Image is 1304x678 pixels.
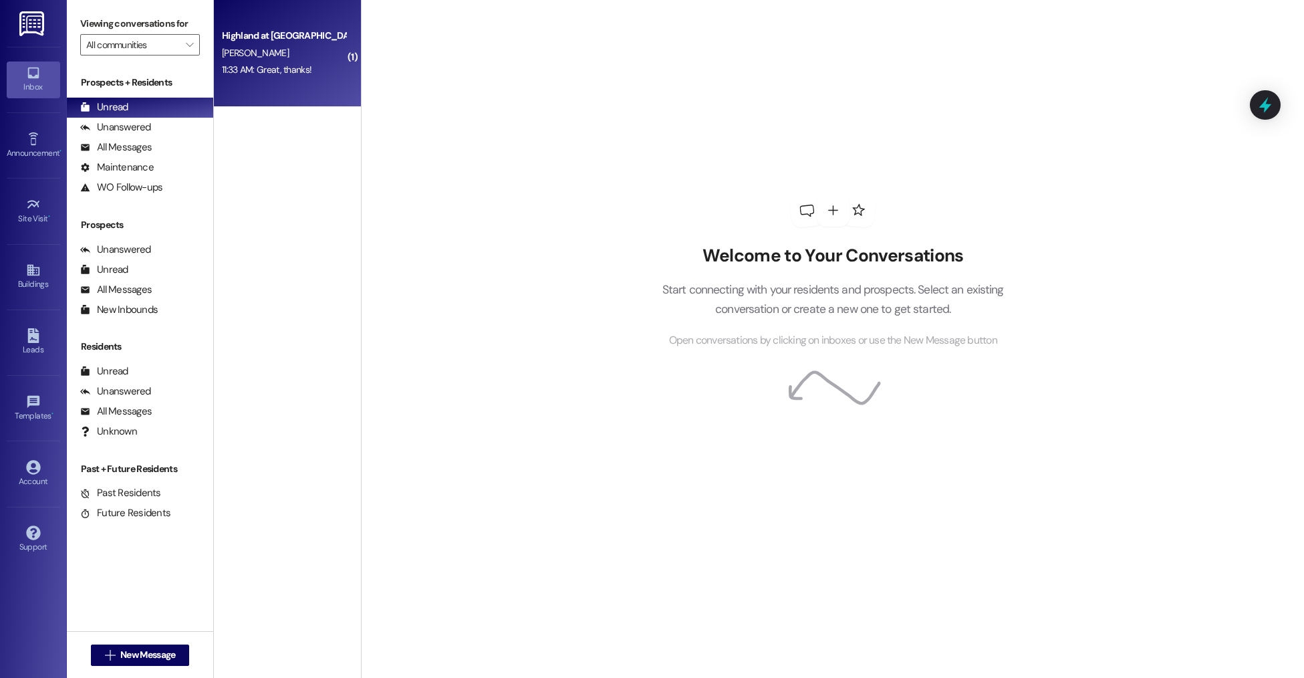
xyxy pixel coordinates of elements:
[222,29,346,43] div: Highland at [GEOGRAPHIC_DATA]
[80,120,151,134] div: Unanswered
[80,243,151,257] div: Unanswered
[80,486,161,500] div: Past Residents
[67,462,213,476] div: Past + Future Residents
[19,11,47,36] img: ResiDesk Logo
[642,245,1024,267] h2: Welcome to Your Conversations
[7,456,60,492] a: Account
[80,425,137,439] div: Unknown
[51,409,53,419] span: •
[222,47,289,59] span: [PERSON_NAME]
[67,76,213,90] div: Prospects + Residents
[80,506,170,520] div: Future Residents
[86,34,178,55] input: All communities
[59,146,61,156] span: •
[7,193,60,229] a: Site Visit •
[642,280,1024,318] p: Start connecting with your residents and prospects. Select an existing conversation or create a n...
[7,522,60,558] a: Support
[67,218,213,232] div: Prospects
[80,160,154,175] div: Maintenance
[80,181,162,195] div: WO Follow-ups
[222,64,311,76] div: 11:33 AM: Great, thanks!
[80,283,152,297] div: All Messages
[186,39,193,50] i: 
[80,140,152,154] div: All Messages
[120,648,175,662] span: New Message
[7,259,60,295] a: Buildings
[48,212,50,221] span: •
[80,100,128,114] div: Unread
[7,324,60,360] a: Leads
[80,384,151,399] div: Unanswered
[7,390,60,427] a: Templates •
[669,332,997,349] span: Open conversations by clicking on inboxes or use the New Message button
[80,263,128,277] div: Unread
[91,645,190,666] button: New Message
[80,13,200,34] label: Viewing conversations for
[7,62,60,98] a: Inbox
[80,364,128,378] div: Unread
[105,650,115,661] i: 
[80,303,158,317] div: New Inbounds
[67,340,213,354] div: Residents
[80,405,152,419] div: All Messages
